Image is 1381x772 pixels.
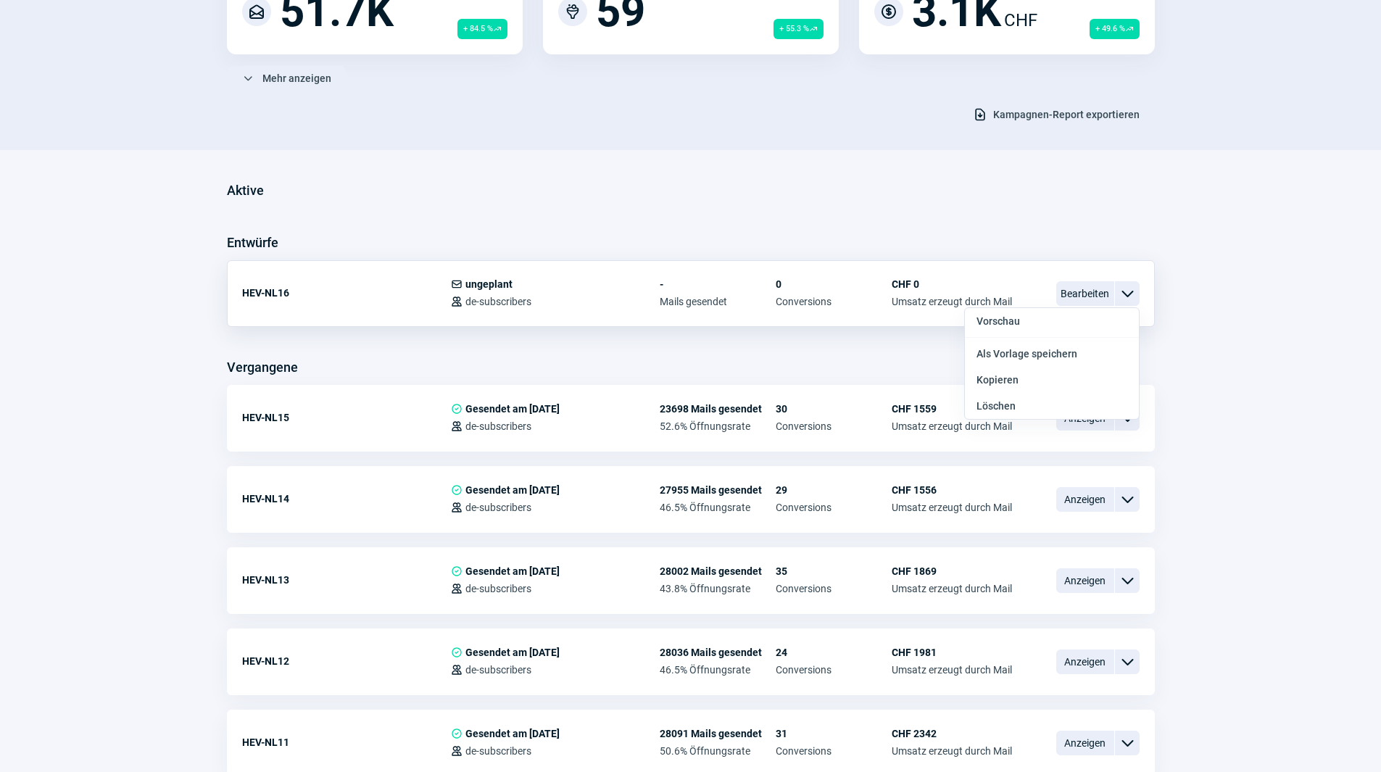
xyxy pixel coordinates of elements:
span: Conversions [776,583,892,594]
span: 28036 Mails gesendet [660,647,776,658]
span: 28091 Mails gesendet [660,728,776,739]
h3: Entwürfe [227,231,278,254]
span: 24 [776,647,892,658]
span: de-subscribers [465,745,531,757]
span: Umsatz erzeugt durch Mail [892,745,1012,757]
span: CHF 1981 [892,647,1012,658]
button: Kampagnen-Report exportieren [958,102,1155,127]
span: Löschen [976,400,1016,412]
span: Umsatz erzeugt durch Mail [892,583,1012,594]
span: 43.8% Öffnungsrate [660,583,776,594]
span: 46.5% Öffnungsrate [660,664,776,676]
span: CHF 2342 [892,728,1012,739]
span: 0 [776,278,892,290]
h3: Vergangene [227,356,298,379]
div: HEV-NL13 [242,565,451,594]
span: Gesendet am [DATE] [465,484,560,496]
div: HEV-NL14 [242,484,451,513]
span: Kopieren [976,374,1019,386]
span: Mails gesendet [660,296,776,307]
span: Gesendet am [DATE] [465,647,560,658]
span: Conversions [776,502,892,513]
span: + 84.5 % [457,19,507,39]
span: Umsatz erzeugt durch Mail [892,420,1012,432]
span: CHF [1004,7,1037,33]
span: 28002 Mails gesendet [660,565,776,577]
div: HEV-NL15 [242,403,451,432]
span: de-subscribers [465,502,531,513]
span: 52.6% Öffnungsrate [660,420,776,432]
span: 30 [776,403,892,415]
div: HEV-NL16 [242,278,451,307]
span: Mehr anzeigen [262,67,331,90]
span: Umsatz erzeugt durch Mail [892,502,1012,513]
span: Umsatz erzeugt durch Mail [892,296,1012,307]
span: CHF 1556 [892,484,1012,496]
span: Bearbeiten [1056,281,1114,306]
span: 27955 Mails gesendet [660,484,776,496]
span: de-subscribers [465,296,531,307]
span: CHF 0 [892,278,1012,290]
span: CHF 1869 [892,565,1012,577]
span: Gesendet am [DATE] [465,728,560,739]
span: Conversions [776,664,892,676]
span: Gesendet am [DATE] [465,403,560,415]
button: Mehr anzeigen [227,66,347,91]
span: Anzeigen [1056,649,1114,674]
span: de-subscribers [465,583,531,594]
span: Anzeigen [1056,731,1114,755]
span: 29 [776,484,892,496]
span: Conversions [776,745,892,757]
span: Umsatz erzeugt durch Mail [892,664,1012,676]
span: 35 [776,565,892,577]
span: - [660,278,776,290]
span: Conversions [776,420,892,432]
span: Vorschau [976,315,1020,327]
span: + 49.6 % [1090,19,1140,39]
span: 50.6% Öffnungsrate [660,745,776,757]
h3: Aktive [227,179,264,202]
span: ungeplant [465,278,513,290]
span: Gesendet am [DATE] [465,565,560,577]
span: Conversions [776,296,892,307]
span: Als Vorlage speichern [976,348,1077,360]
span: Anzeigen [1056,487,1114,512]
span: 46.5% Öffnungsrate [660,502,776,513]
span: 23698 Mails gesendet [660,403,776,415]
span: de-subscribers [465,664,531,676]
span: + 55.3 % [774,19,824,39]
span: 31 [776,728,892,739]
span: Kampagnen-Report exportieren [993,103,1140,126]
span: CHF 1559 [892,403,1012,415]
span: de-subscribers [465,420,531,432]
span: Anzeigen [1056,568,1114,593]
div: HEV-NL11 [242,728,451,757]
div: HEV-NL12 [242,647,451,676]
